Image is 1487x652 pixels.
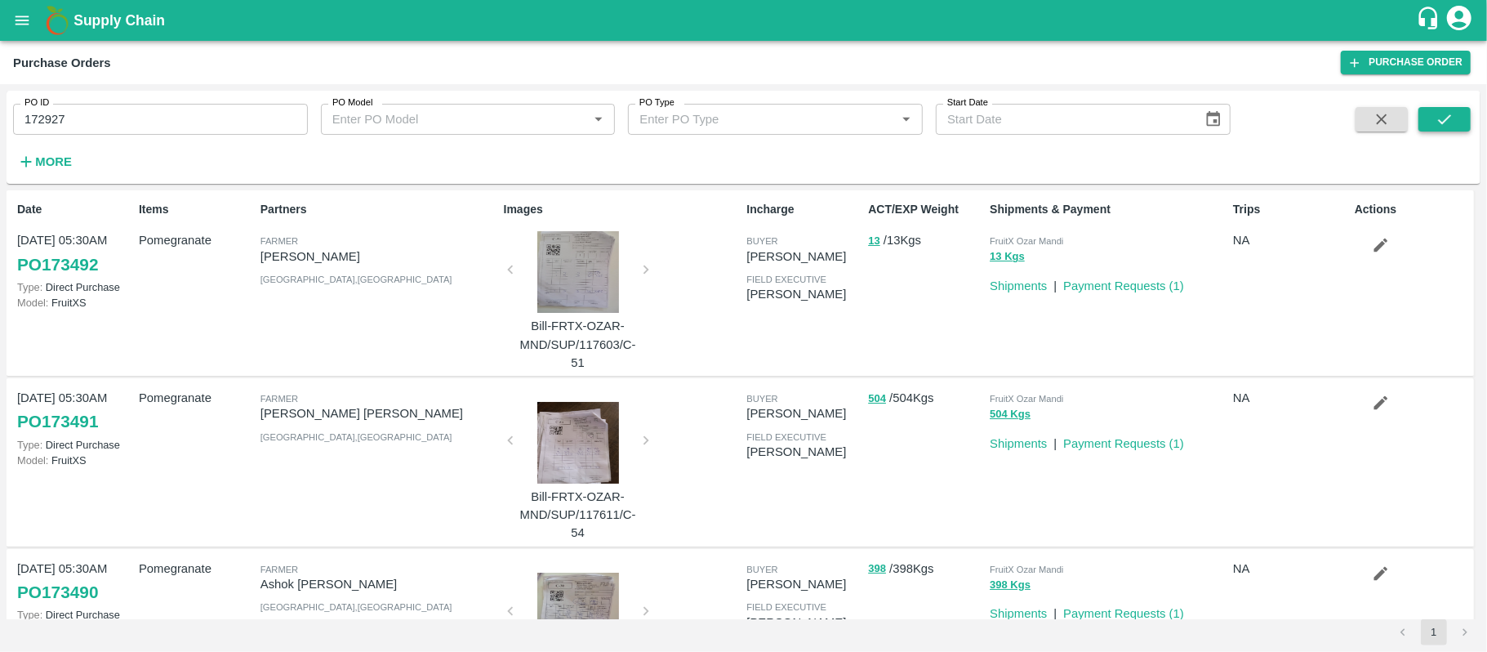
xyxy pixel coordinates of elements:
div: customer-support [1416,6,1445,35]
span: field executive [746,432,826,442]
span: Farmer [260,565,298,574]
span: Model: [17,454,48,467]
a: Shipments [990,607,1047,620]
p: Images [504,201,741,218]
p: [DATE] 05:30AM [17,560,132,578]
p: NA [1233,231,1348,249]
input: Enter PO ID [13,104,308,135]
p: [PERSON_NAME] [746,614,861,632]
button: 13 [868,232,879,251]
div: account of current user [1445,3,1474,38]
span: buyer [746,394,777,404]
div: | [1047,270,1057,295]
p: ACT/EXP Weight [868,201,983,218]
span: FruitX Ozar Mandi [990,236,1063,246]
a: PO173492 [17,250,98,279]
input: Enter PO Model [326,109,563,130]
p: / 13 Kgs [868,231,983,250]
input: Enter PO Type [633,109,870,130]
p: Pomegranate [139,560,254,578]
p: Shipments & Payment [990,201,1227,218]
p: / 398 Kgs [868,560,983,578]
p: [DATE] 05:30AM [17,231,132,249]
p: Incharge [746,201,861,218]
button: 504 [868,390,886,409]
nav: pagination navigation [1387,619,1480,645]
p: FruitXS [17,453,132,468]
p: Direct Purchase [17,437,132,453]
input: Start Date [936,104,1191,135]
a: Shipments [990,279,1047,293]
span: Farmer [260,236,298,246]
label: PO Type [639,96,674,109]
a: PO173490 [17,578,98,607]
div: | [1047,598,1057,623]
div: | [1047,428,1057,453]
span: Type: [17,439,42,451]
p: Items [139,201,254,218]
b: Supply Chain [73,12,165,29]
p: Bill-FRTX-OZAR-MND/SUP/117611/C-54 [517,488,639,543]
button: More [13,148,76,176]
button: 398 Kgs [990,576,1031,595]
span: FruitX Ozar Mandi [990,565,1063,574]
p: [PERSON_NAME] [746,575,861,593]
p: NA [1233,560,1348,578]
p: Trips [1233,201,1348,218]
span: Type: [17,281,42,293]
p: [PERSON_NAME] [746,404,861,422]
button: open drawer [3,2,41,39]
span: [GEOGRAPHIC_DATA] , [GEOGRAPHIC_DATA] [260,432,452,442]
p: Bill-FRTX-OZAR-MND/SUP/117603/C-51 [517,317,639,372]
span: [GEOGRAPHIC_DATA] , [GEOGRAPHIC_DATA] [260,602,452,612]
span: field executive [746,275,826,284]
button: 504 Kgs [990,405,1031,424]
p: Ashok [PERSON_NAME] [260,575,497,593]
label: PO Model [332,96,373,109]
p: FruitXS [17,295,132,310]
p: Pomegranate [139,389,254,407]
p: [PERSON_NAME] [746,443,861,461]
span: Model: [17,297,48,309]
p: Direct Purchase [17,279,132,295]
p: [PERSON_NAME] [746,285,861,303]
a: Shipments [990,437,1047,450]
a: Payment Requests (1) [1063,437,1184,450]
p: Pomegranate [139,231,254,249]
span: Farmer [260,394,298,404]
a: Purchase Order [1341,51,1471,74]
button: 13 Kgs [990,248,1025,266]
button: Choose date [1198,104,1229,135]
span: FruitX Ozar Mandi [990,394,1063,404]
p: [PERSON_NAME] [260,248,497,266]
label: Start Date [947,96,988,109]
p: Date [17,201,132,218]
p: [DATE] 05:30AM [17,389,132,407]
a: Supply Chain [73,9,1416,32]
button: Open [588,109,609,130]
strong: More [35,155,72,168]
img: logo [41,4,73,37]
a: PO173491 [17,407,98,436]
p: NA [1233,389,1348,407]
div: Purchase Orders [13,52,111,74]
p: / 504 Kgs [868,389,983,408]
button: Open [896,109,917,130]
button: page 1 [1421,619,1447,645]
span: buyer [746,236,777,246]
a: Payment Requests (1) [1063,279,1184,293]
span: [GEOGRAPHIC_DATA] , [GEOGRAPHIC_DATA] [260,275,452,284]
span: Type: [17,609,42,621]
a: Payment Requests (1) [1063,607,1184,620]
p: [PERSON_NAME] [746,248,861,266]
p: Direct Purchase [17,607,132,623]
button: 398 [868,560,886,578]
p: Actions [1355,201,1470,218]
span: field executive [746,602,826,612]
span: buyer [746,565,777,574]
p: [PERSON_NAME] [PERSON_NAME] [260,404,497,422]
label: PO ID [24,96,49,109]
p: Partners [260,201,497,218]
